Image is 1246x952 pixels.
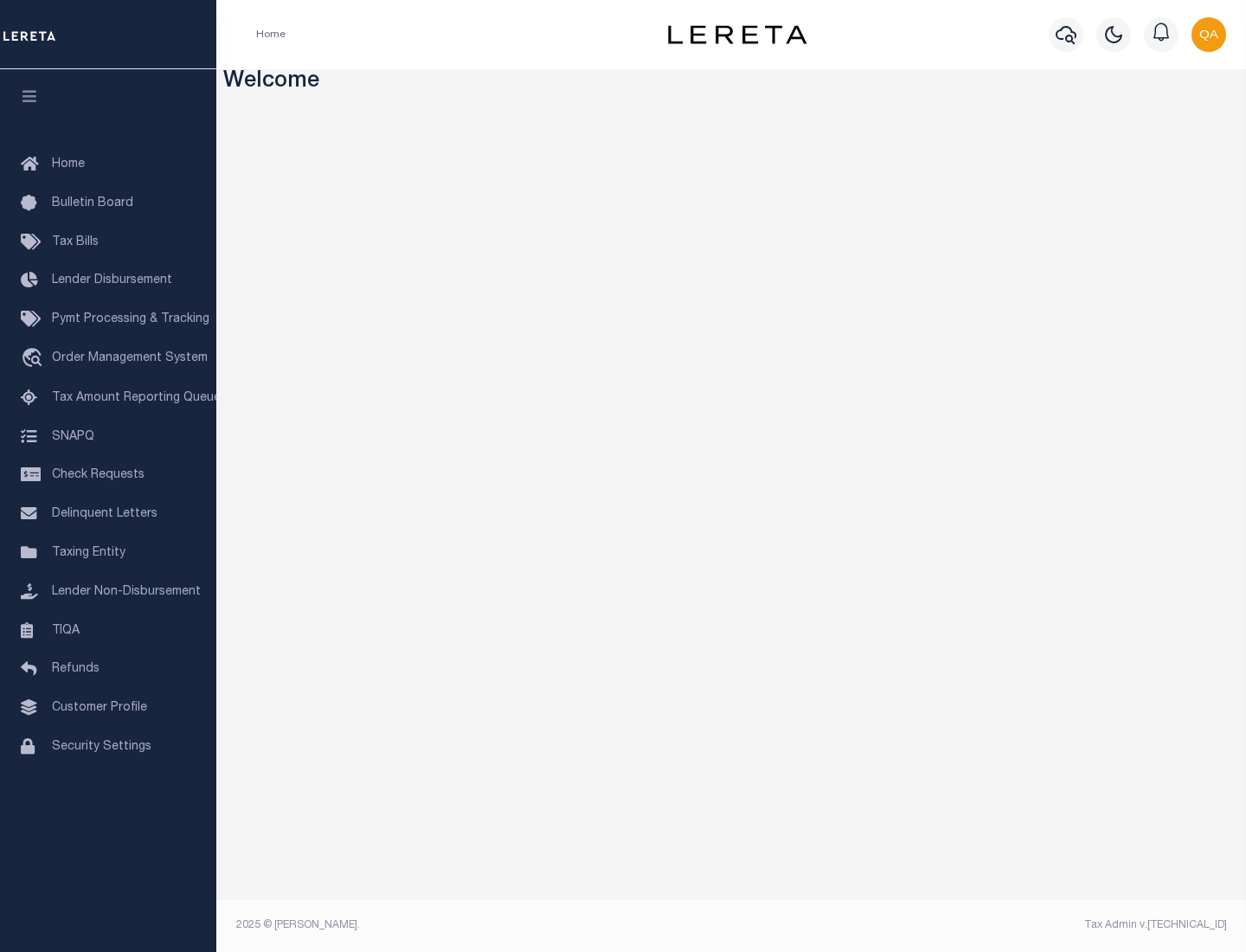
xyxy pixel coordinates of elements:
span: Security Settings [52,741,151,753]
div: Tax Admin v.[TECHNICAL_ID] [744,917,1227,933]
span: Refunds [52,663,100,675]
span: Tax Bills [52,236,99,248]
span: Customer Profile [52,702,147,714]
span: Delinquent Letters [52,508,157,520]
li: Home [256,27,286,42]
div: 2025 © [PERSON_NAME]. [223,917,732,933]
img: logo-dark.svg [668,25,806,44]
i: travel_explore [21,348,48,370]
img: svg+xml;base64,PHN2ZyB4bWxucz0iaHR0cDovL3d3dy53My5vcmcvMjAwMC9zdmciIHBvaW50ZXItZXZlbnRzPSJub25lIi... [1191,17,1226,52]
span: Home [52,158,85,170]
span: Order Management System [52,352,208,364]
span: Tax Amount Reporting Queue [52,392,221,404]
span: TIQA [52,624,80,636]
span: Check Requests [52,469,145,481]
span: Lender Disbursement [52,274,172,286]
span: Bulletin Board [52,197,133,209]
span: Lender Non-Disbursement [52,586,201,598]
h3: Welcome [223,69,1240,96]
span: SNAPQ [52,430,94,442]
span: Pymt Processing & Tracking [52,313,209,325]
span: Taxing Entity [52,547,125,559]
